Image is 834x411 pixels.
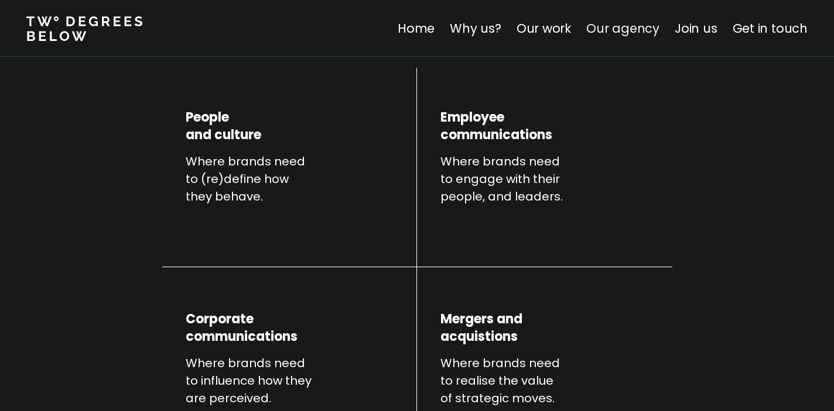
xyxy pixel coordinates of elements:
[586,20,659,37] a: Our agency
[440,293,522,346] h4: Mergers and acquistions
[440,153,583,205] p: Where brands need to engage with their people, and leaders.
[733,20,808,37] a: Get in touch
[675,20,717,37] a: Join us
[186,293,298,346] h4: Corporate communications
[440,74,552,144] h4: Employee communications
[186,153,329,205] p: Where brands need to (re)define how they behave.
[186,354,329,407] p: Where brands need to influence how they are perceived.
[398,20,435,37] a: Home
[450,20,501,37] a: Why us?
[517,20,571,37] a: Our work
[186,74,261,144] h4: People and culture
[440,354,583,407] p: Where brands need to realise the value of strategic moves.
